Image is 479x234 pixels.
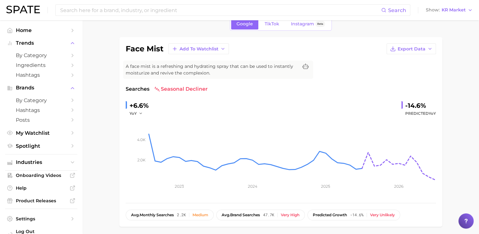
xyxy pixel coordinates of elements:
[231,18,258,29] a: Google
[129,111,137,116] span: YoY
[126,63,298,76] span: A face mist is a refreshing and hydrating spray that can be used to instantly moisturize and revi...
[16,27,66,33] span: Home
[429,111,436,116] span: YoY
[6,6,40,13] img: SPATE
[350,213,363,217] span: -14.6%
[129,101,149,111] div: +6.6%
[394,184,403,189] tspan: 2026
[405,101,436,111] div: -14.6%
[16,130,66,136] span: My Watchlist
[370,213,395,217] div: Very unlikely
[281,213,299,217] div: Very high
[317,21,323,27] span: Beta
[126,210,214,220] button: avg.monthly searches2.2kMedium
[60,5,381,16] input: Search here for a brand, industry, or ingredient
[5,60,77,70] a: Ingredients
[5,196,77,205] a: Product Releases
[426,8,440,12] span: Show
[5,141,77,151] a: Spotlight
[248,184,257,189] tspan: 2024
[236,21,253,27] span: Google
[5,105,77,115] a: Hashtags
[126,45,163,53] h1: face mist
[168,43,229,54] button: Add to Watchlist
[263,213,274,217] span: 47.7k
[154,85,208,93] span: seasonal decliner
[154,87,160,92] img: seasonal decliner
[137,137,146,142] tspan: 4.0k
[265,21,279,27] span: TikTok
[321,184,330,189] tspan: 2025
[16,143,66,149] span: Spotlight
[5,128,77,138] a: My Watchlist
[131,212,140,217] abbr: average
[16,62,66,68] span: Ingredients
[5,83,77,93] button: Brands
[442,8,466,12] span: KR Market
[175,184,184,189] tspan: 2023
[16,216,66,222] span: Settings
[5,95,77,105] a: by Category
[222,213,260,217] span: brand searches
[16,72,66,78] span: Hashtags
[313,213,347,217] span: predicted growth
[5,70,77,80] a: Hashtags
[131,213,174,217] span: monthly searches
[16,159,66,165] span: Industries
[5,171,77,180] a: Onboarding Videos
[192,213,208,217] div: Medium
[5,214,77,224] a: Settings
[16,117,66,123] span: Posts
[388,7,406,13] span: Search
[5,158,77,167] button: Industries
[16,107,66,113] span: Hashtags
[424,6,474,14] button: ShowKR Market
[137,158,146,162] tspan: 2.0k
[16,185,66,191] span: Help
[259,18,285,29] a: TikTok
[222,212,230,217] abbr: average
[216,210,305,220] button: avg.brand searches47.7kVery high
[16,97,66,103] span: by Category
[5,25,77,35] a: Home
[16,40,66,46] span: Trends
[126,85,149,93] span: Searches
[16,198,66,204] span: Product Releases
[16,85,66,91] span: Brands
[5,183,77,193] a: Help
[180,46,218,52] span: Add to Watchlist
[405,110,436,117] span: Predicted
[5,38,77,48] button: Trends
[16,52,66,58] span: by Category
[286,18,331,29] a: InstagramBeta
[5,115,77,125] a: Posts
[5,50,77,60] a: by Category
[307,210,400,220] button: predicted growth-14.6%Very unlikely
[16,172,66,178] span: Onboarding Videos
[291,21,314,27] span: Instagram
[398,46,425,52] span: Export Data
[177,213,186,217] span: 2.2k
[387,43,436,54] button: Export Data
[129,110,143,117] button: YoY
